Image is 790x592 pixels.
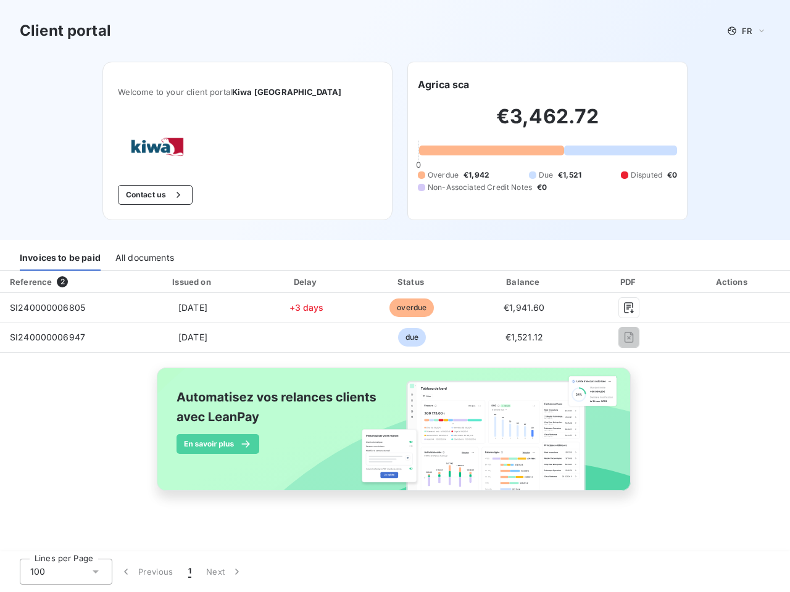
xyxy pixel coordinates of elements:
[10,277,52,287] div: Reference
[742,26,752,36] span: FR
[428,170,459,181] span: Overdue
[360,276,463,288] div: Status
[398,328,426,347] span: due
[178,332,207,342] span: [DATE]
[188,565,191,578] span: 1
[416,160,421,170] span: 0
[418,77,470,92] h6: Agrica sca
[118,185,193,205] button: Contact us
[631,170,662,181] span: Disputed
[181,559,199,585] button: 1
[289,302,324,313] span: +3 days
[232,87,341,97] span: Kiwa [GEOGRAPHIC_DATA]
[504,302,544,313] span: €1,941.60
[115,245,174,271] div: All documents
[428,182,532,193] span: Non-Associated Credit Notes
[539,170,553,181] span: Due
[178,302,207,313] span: [DATE]
[20,20,111,42] h3: Client portal
[464,170,489,181] span: €1,942
[118,87,377,97] span: Welcome to your client portal
[57,276,68,287] span: 2
[468,276,581,288] div: Balance
[133,276,252,288] div: Issued on
[667,170,677,181] span: €0
[146,360,644,512] img: banner
[10,332,85,342] span: SI240000006947
[537,182,547,193] span: €0
[118,126,197,165] img: Company logo
[20,245,101,271] div: Invoices to be paid
[558,170,581,181] span: €1,521
[112,559,181,585] button: Previous
[389,298,434,317] span: overdue
[199,559,251,585] button: Next
[418,104,677,141] h2: €3,462.72
[585,276,673,288] div: PDF
[30,565,45,578] span: 100
[10,302,85,313] span: SI240000006805
[678,276,788,288] div: Actions
[257,276,355,288] div: Delay
[505,332,543,342] span: €1,521.12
